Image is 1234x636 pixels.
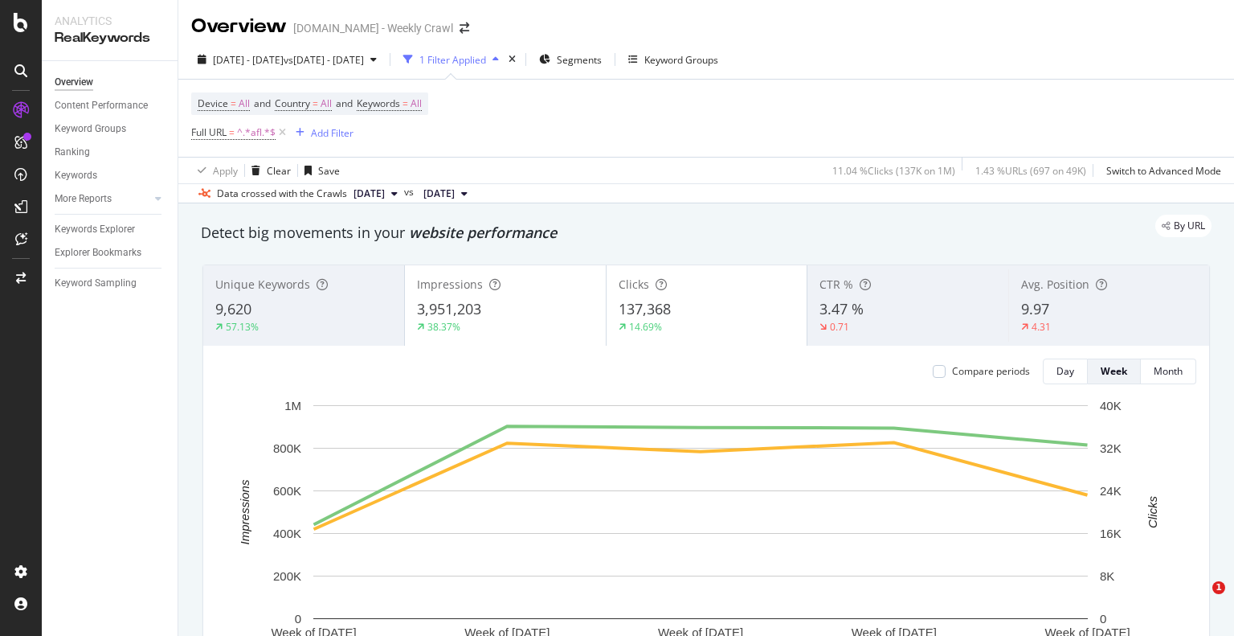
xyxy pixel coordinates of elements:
span: Country [275,96,310,110]
a: Keywords Explorer [55,221,166,238]
a: Keyword Groups [55,121,166,137]
span: By URL [1174,221,1205,231]
text: 40K [1100,399,1122,412]
span: 137,368 [619,299,671,318]
div: Overview [55,74,93,91]
div: Month [1154,364,1183,378]
span: [DATE] - [DATE] [213,53,284,67]
div: Content Performance [55,97,148,114]
text: 800K [273,441,301,455]
div: 57.13% [226,320,259,334]
text: 0 [1100,612,1106,626]
text: 8K [1100,569,1114,583]
span: vs [DATE] - [DATE] [284,53,364,67]
span: Keywords [357,96,400,110]
div: 0.71 [830,320,849,334]
text: Impressions [238,479,251,544]
div: Day [1056,364,1074,378]
div: Explorer Bookmarks [55,244,141,261]
span: CTR % [819,277,853,292]
div: Add Filter [311,126,353,140]
iframe: Intercom live chat [1179,581,1218,620]
span: 9,620 [215,299,251,318]
span: Segments [557,53,602,67]
span: and [254,96,271,110]
div: Apply [213,164,238,178]
div: 1.43 % URLs ( 697 on 49K ) [975,164,1086,178]
a: Content Performance [55,97,166,114]
text: 32K [1100,441,1122,455]
div: Data crossed with the Crawls [217,187,347,201]
button: [DATE] [417,184,474,203]
span: Full URL [191,125,227,139]
span: and [336,96,353,110]
a: More Reports [55,191,150,207]
div: Save [318,164,340,178]
span: 9.97 [1021,299,1049,318]
span: = [402,96,408,110]
div: Keyword Groups [644,53,718,67]
text: 16K [1100,527,1122,540]
a: Explorer Bookmarks [55,244,166,261]
div: 11.04 % Clicks ( 137K on 1M ) [832,164,955,178]
button: Clear [245,158,291,183]
a: Overview [55,74,166,91]
button: [DATE] - [DATE]vs[DATE] - [DATE] [191,47,383,72]
div: Analytics [55,13,165,29]
div: Keywords [55,167,97,184]
span: All [411,92,422,115]
span: vs [404,185,417,199]
div: Compare periods [952,364,1030,378]
div: times [505,51,519,68]
button: 1 Filter Applied [397,47,505,72]
button: Keyword Groups [622,47,725,72]
div: Switch to Advanced Mode [1106,164,1221,178]
div: arrow-right-arrow-left [460,23,469,34]
div: More Reports [55,191,112,207]
div: Ranking [55,144,90,161]
button: Month [1141,359,1196,384]
text: Clicks [1146,495,1159,527]
button: Add Filter [289,123,353,142]
div: RealKeywords [55,29,165,47]
span: 1 [1212,581,1225,594]
text: 600K [273,484,301,498]
span: Avg. Position [1021,277,1089,292]
button: Week [1088,359,1141,384]
span: 3,951,203 [417,299,481,318]
button: [DATE] [347,184,404,203]
span: = [231,96,236,110]
span: 3.47 % [819,299,864,318]
div: Clear [267,164,291,178]
button: Day [1043,359,1088,384]
span: 2025 Aug. 28th [353,187,385,201]
div: legacy label [1155,215,1212,237]
span: Impressions [417,277,483,292]
span: = [229,125,235,139]
text: 1M [284,399,301,412]
div: 1 Filter Applied [419,53,486,67]
a: Keywords [55,167,166,184]
div: Overview [191,13,287,40]
a: Keyword Sampling [55,275,166,292]
text: 400K [273,527,301,540]
button: Switch to Advanced Mode [1100,158,1221,183]
span: All [321,92,332,115]
button: Apply [191,158,238,183]
div: Keywords Explorer [55,221,135,238]
text: 0 [295,612,301,626]
span: Unique Keywords [215,277,310,292]
button: Segments [533,47,608,72]
span: = [313,96,318,110]
div: Keyword Sampling [55,275,137,292]
div: Week [1101,364,1127,378]
div: 38.37% [427,320,460,334]
div: 4.31 [1032,320,1051,334]
span: Clicks [619,277,649,292]
text: 24K [1100,484,1122,498]
button: Save [298,158,340,183]
div: [DOMAIN_NAME] - Weekly Crawl [293,20,453,36]
text: 200K [273,569,301,583]
div: 14.69% [629,320,662,334]
span: 2024 Aug. 1st [423,187,455,201]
